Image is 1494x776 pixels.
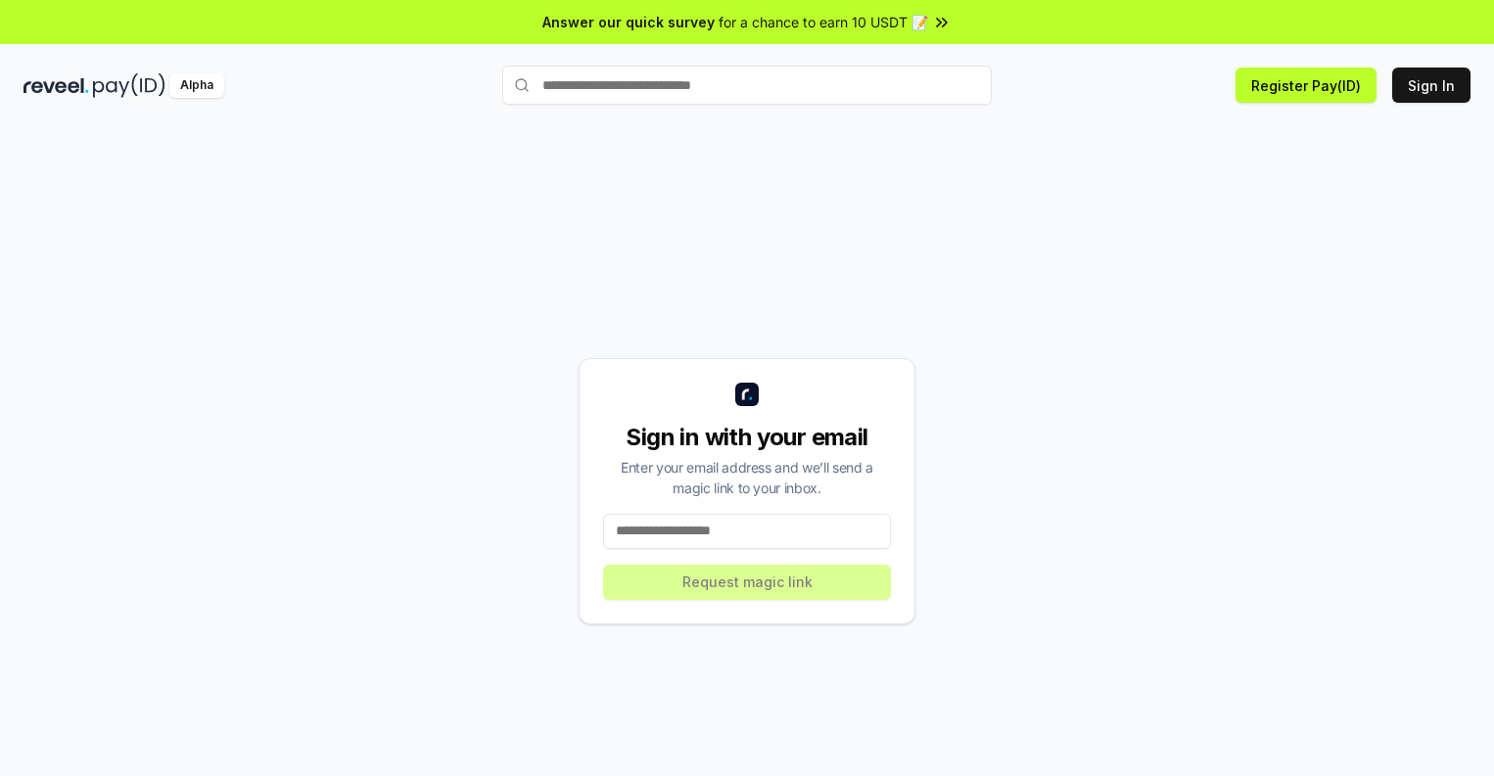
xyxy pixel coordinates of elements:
div: Alpha [169,73,224,98]
span: Answer our quick survey [542,12,715,32]
div: Sign in with your email [603,422,891,453]
img: reveel_dark [23,73,89,98]
span: for a chance to earn 10 USDT 📝 [719,12,928,32]
img: pay_id [93,73,165,98]
img: logo_small [735,383,759,406]
button: Register Pay(ID) [1236,68,1377,103]
button: Sign In [1392,68,1471,103]
div: Enter your email address and we’ll send a magic link to your inbox. [603,457,891,498]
